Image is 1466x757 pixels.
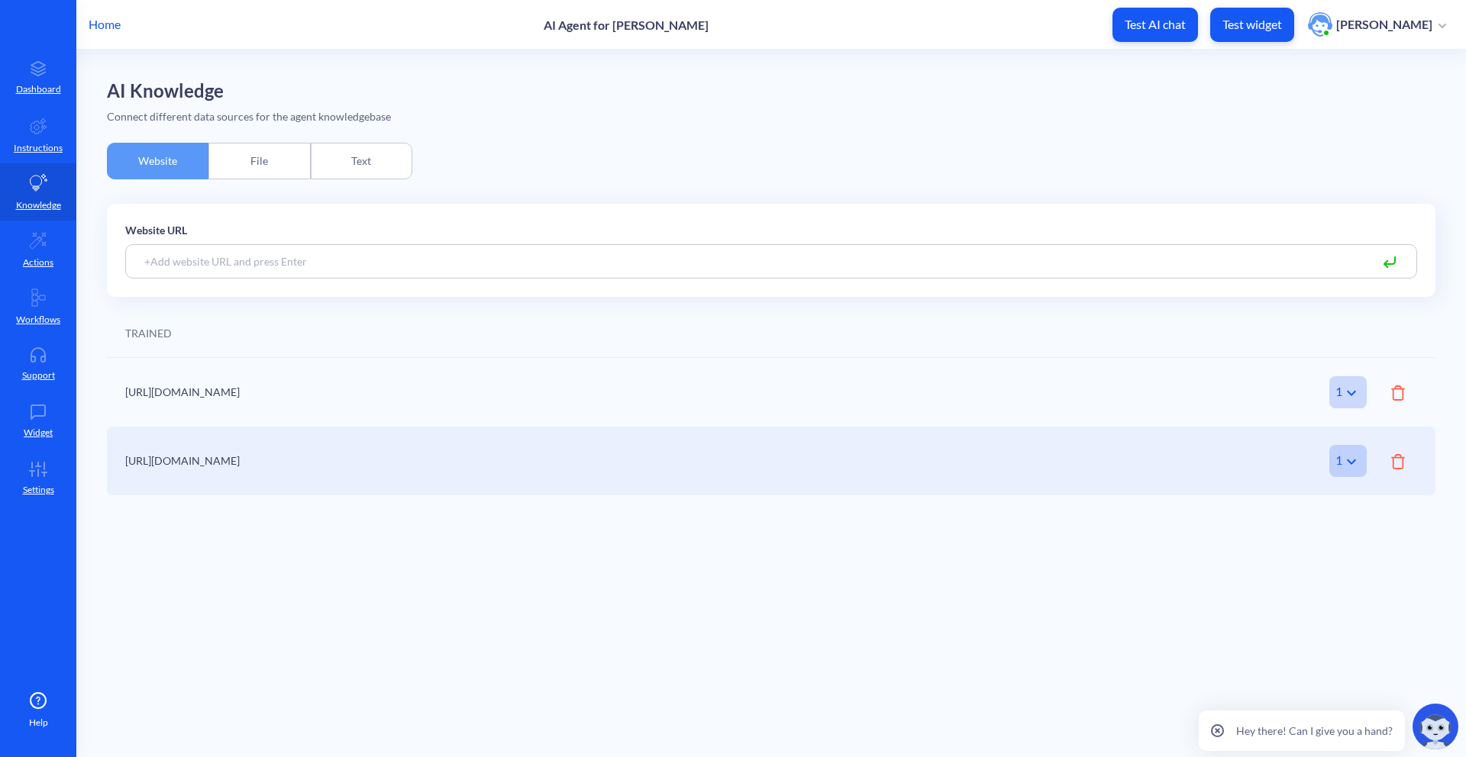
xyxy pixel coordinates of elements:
[16,198,61,212] p: Knowledge
[1329,445,1367,477] div: 1
[23,483,54,497] p: Settings
[125,453,1242,469] div: [URL][DOMAIN_NAME]
[107,80,1435,102] h2: AI Knowledge
[24,426,53,440] p: Widget
[125,384,1242,400] div: [URL][DOMAIN_NAME]
[14,141,63,155] p: Instructions
[125,222,1417,238] p: Website URL
[1125,17,1186,32] p: Test AI chat
[1222,17,1282,32] p: Test widget
[1308,12,1332,37] img: user photo
[1300,11,1454,38] button: user photo[PERSON_NAME]
[1336,16,1432,33] p: [PERSON_NAME]
[107,143,208,179] div: Website
[1329,376,1367,408] div: 1
[1413,704,1458,749] img: copilot-icon.svg
[125,244,1417,279] input: +Add website URL and press Enter
[544,18,709,32] p: AI Agent for [PERSON_NAME]
[23,256,53,269] p: Actions
[1112,8,1198,42] button: Test AI chat
[311,143,412,179] div: Text
[125,325,172,341] div: TRAINED
[16,82,61,96] p: Dashboard
[22,369,55,382] p: Support
[1210,8,1294,42] button: Test widget
[1236,723,1393,739] p: Hey there! Can I give you a hand?
[29,716,48,730] span: Help
[107,108,1435,124] div: Connect different data sources for the agent knowledgebase
[89,15,121,34] p: Home
[208,143,310,179] div: File
[16,313,60,327] p: Workflows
